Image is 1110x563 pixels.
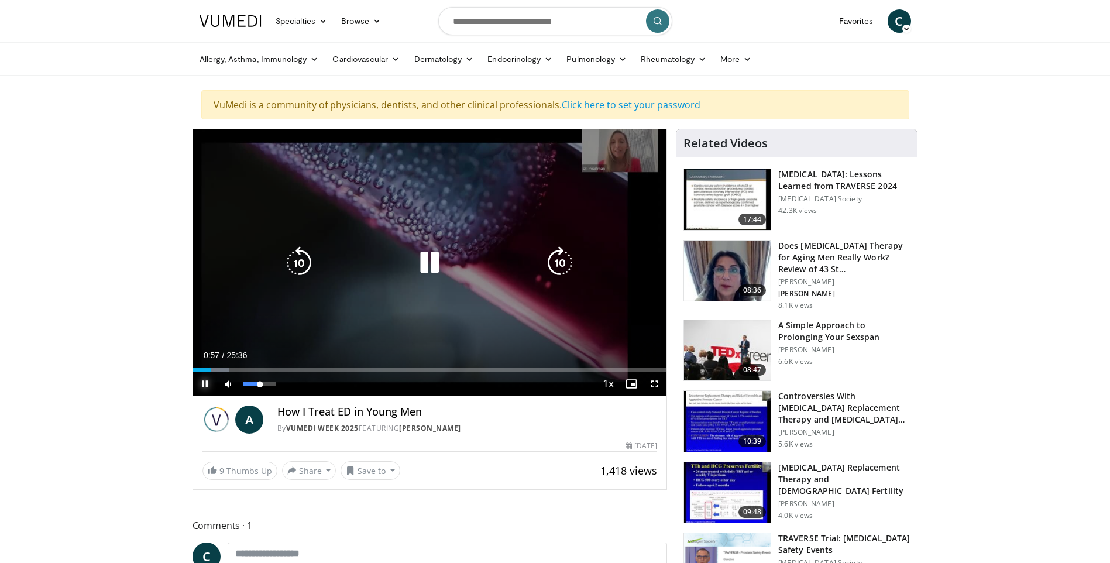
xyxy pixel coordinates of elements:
[778,357,813,366] p: 6.6K views
[683,390,910,452] a: 10:39 Controversies With [MEDICAL_DATA] Replacement Therapy and [MEDICAL_DATA] Can… [PERSON_NAME]...
[683,136,768,150] h4: Related Videos
[778,289,910,298] p: [PERSON_NAME]
[202,462,277,480] a: 9 Thumbs Up
[399,423,461,433] a: [PERSON_NAME]
[226,351,247,360] span: 25:36
[683,240,910,310] a: 08:36 Does [MEDICAL_DATA] Therapy for Aging Men Really Work? Review of 43 St… [PERSON_NAME] [PERS...
[193,47,326,71] a: Allergy, Asthma, Immunology
[778,440,813,449] p: 5.6K views
[684,169,771,230] img: 1317c62a-2f0d-4360-bee0-b1bff80fed3c.150x105_q85_crop-smart_upscale.jpg
[277,406,658,418] h4: How I Treat ED in Young Men
[778,462,910,497] h3: [MEDICAL_DATA] Replacement Therapy and [DEMOGRAPHIC_DATA] Fertility
[684,391,771,452] img: 418933e4-fe1c-4c2e-be56-3ce3ec8efa3b.150x105_q85_crop-smart_upscale.jpg
[832,9,881,33] a: Favorites
[193,518,668,533] span: Comments 1
[778,345,910,355] p: [PERSON_NAME]
[243,382,276,386] div: Volume Level
[407,47,481,71] a: Dermatology
[778,511,813,520] p: 4.0K views
[778,301,813,310] p: 8.1K views
[738,435,767,447] span: 10:39
[778,277,910,287] p: [PERSON_NAME]
[334,9,388,33] a: Browse
[438,7,672,35] input: Search topics, interventions
[193,129,667,396] video-js: Video Player
[684,320,771,381] img: c4bd4661-e278-4c34-863c-57c104f39734.150x105_q85_crop-smart_upscale.jpg
[480,47,559,71] a: Endocrinology
[888,9,911,33] a: C
[683,169,910,231] a: 17:44 [MEDICAL_DATA]: Lessons Learned from TRAVERSE 2024 [MEDICAL_DATA] Society 42.3K views
[778,240,910,275] h3: Does [MEDICAL_DATA] Therapy for Aging Men Really Work? Review of 43 St…
[202,406,231,434] img: Vumedi Week 2025
[269,9,335,33] a: Specialties
[713,47,758,71] a: More
[778,390,910,425] h3: Controversies With [MEDICAL_DATA] Replacement Therapy and [MEDICAL_DATA] Can…
[738,214,767,225] span: 17:44
[620,372,643,396] button: Enable picture-in-picture mode
[778,206,817,215] p: 42.3K views
[738,364,767,376] span: 08:47
[778,533,910,556] h3: TRAVERSE Trial: [MEDICAL_DATA] Safety Events
[683,462,910,524] a: 09:48 [MEDICAL_DATA] Replacement Therapy and [DEMOGRAPHIC_DATA] Fertility [PERSON_NAME] 4.0K views
[235,406,263,434] a: A
[738,506,767,518] span: 09:48
[778,428,910,437] p: [PERSON_NAME]
[684,241,771,301] img: 4d4bce34-7cbb-4531-8d0c-5308a71d9d6c.150x105_q85_crop-smart_upscale.jpg
[596,372,620,396] button: Playback Rate
[626,441,657,451] div: [DATE]
[600,464,657,478] span: 1,418 views
[778,320,910,343] h3: A Simple Approach to Prolonging Your Sexspan
[222,351,225,360] span: /
[683,320,910,382] a: 08:47 A Simple Approach to Prolonging Your Sexspan [PERSON_NAME] 6.6K views
[201,90,909,119] div: VuMedi is a community of physicians, dentists, and other clinical professionals.
[282,461,336,480] button: Share
[341,461,400,480] button: Save to
[643,372,666,396] button: Fullscreen
[286,423,359,433] a: Vumedi Week 2025
[325,47,407,71] a: Cardiovascular
[778,169,910,192] h3: [MEDICAL_DATA]: Lessons Learned from TRAVERSE 2024
[684,462,771,523] img: 58e29ddd-d015-4cd9-bf96-f28e303b730c.150x105_q85_crop-smart_upscale.jpg
[204,351,219,360] span: 0:57
[200,15,262,27] img: VuMedi Logo
[778,194,910,204] p: [MEDICAL_DATA] Society
[219,465,224,476] span: 9
[738,284,767,296] span: 08:36
[634,47,713,71] a: Rheumatology
[559,47,634,71] a: Pulmonology
[193,372,216,396] button: Pause
[216,372,240,396] button: Mute
[193,368,667,372] div: Progress Bar
[277,423,658,434] div: By FEATURING
[778,499,910,509] p: [PERSON_NAME]
[562,98,700,111] a: Click here to set your password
